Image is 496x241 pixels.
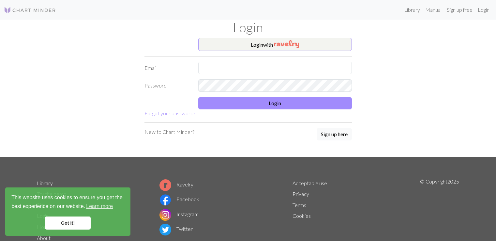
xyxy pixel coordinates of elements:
[401,3,423,16] a: Library
[423,3,444,16] a: Manual
[159,209,171,221] img: Instagram logo
[159,196,199,202] a: Facebook
[198,97,352,109] button: Login
[5,187,130,236] div: cookieconsent
[144,128,194,136] p: New to Chart Minder?
[159,226,193,232] a: Twitter
[159,194,171,206] img: Facebook logo
[274,40,299,48] img: Ravelry
[85,201,114,211] a: learn more about cookies
[293,180,327,186] a: Acceptable use
[317,128,352,140] button: Sign up here
[141,62,194,74] label: Email
[159,181,193,187] a: Ravelry
[11,194,124,211] span: This website uses cookies to ensure you get the best experience on our website.
[33,20,463,35] h1: Login
[475,3,492,16] a: Login
[159,179,171,191] img: Ravelry logo
[293,202,306,208] a: Terms
[159,211,199,217] a: Instagram
[293,213,311,219] a: Cookies
[293,191,309,197] a: Privacy
[37,235,51,241] a: About
[141,79,194,92] label: Password
[198,38,352,51] button: Loginwith
[159,224,171,235] img: Twitter logo
[144,110,195,116] a: Forgot your password?
[444,3,475,16] a: Sign up free
[37,180,53,186] a: Library
[4,6,56,14] img: Logo
[45,217,91,230] a: dismiss cookie message
[317,128,352,141] a: Sign up here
